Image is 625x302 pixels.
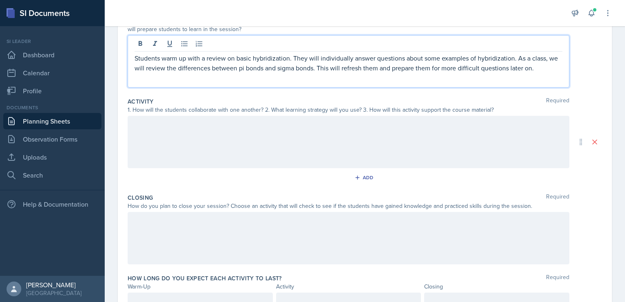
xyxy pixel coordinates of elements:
[135,53,562,73] p: Students warm up with a review on basic hybridization. They will individually answer questions ab...
[3,113,101,129] a: Planning Sheets
[3,38,101,45] div: Si leader
[3,47,101,63] a: Dashboard
[3,83,101,99] a: Profile
[3,196,101,212] div: Help & Documentation
[128,282,273,291] div: Warm-Up
[3,167,101,183] a: Search
[356,174,374,181] div: Add
[424,282,569,291] div: Closing
[128,97,154,106] label: Activity
[276,282,421,291] div: Activity
[546,274,569,282] span: Required
[546,97,569,106] span: Required
[3,104,101,111] div: Documents
[128,274,282,282] label: How long do you expect each activity to last?
[26,281,81,289] div: [PERSON_NAME]
[128,202,569,210] div: How do you plan to close your session? Choose an activity that will check to see if the students ...
[3,131,101,147] a: Observation Forms
[128,106,569,114] div: 1. How will the students collaborate with one another? 2. What learning strategy will you use? 3....
[26,289,81,297] div: [GEOGRAPHIC_DATA]
[128,194,153,202] label: Closing
[546,194,569,202] span: Required
[352,171,378,184] button: Add
[3,65,101,81] a: Calendar
[3,149,101,165] a: Uploads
